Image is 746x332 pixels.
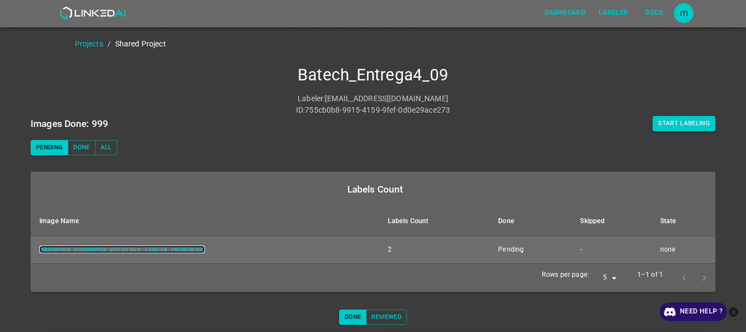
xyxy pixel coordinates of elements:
a: Labeler [592,2,635,24]
nav: breadcrumb [75,38,746,50]
button: Start Labeling [653,116,715,131]
th: State [652,207,715,236]
button: Docs [637,4,672,22]
button: Done [339,310,366,325]
button: Open settings [674,3,694,23]
h6: Images Done: 999 [31,116,108,131]
button: All [95,140,117,155]
a: trastienda_traspuerta_20250905_134014_761808.jpg [39,246,205,253]
button: Pending [31,140,68,155]
th: Image Name [31,207,379,236]
td: Pending [489,236,571,264]
p: ID : [296,104,305,116]
img: LinkedAI [60,7,126,20]
h4: Batech_Entrega4_09 [31,65,715,85]
p: Rows per page: [542,270,589,280]
a: Need Help ? [660,302,727,321]
th: Skipped [571,207,651,236]
td: none [652,236,715,264]
button: Reviewed [366,310,407,325]
p: 1–1 of 1 [637,270,663,280]
p: [EMAIL_ADDRESS][DOMAIN_NAME] [325,93,448,104]
td: 2 [379,236,490,264]
th: Done [489,207,571,236]
a: Dashboard [538,2,592,24]
li: / [108,38,111,50]
td: - [571,236,651,264]
button: Dashboard [540,4,590,22]
p: Labeler : [298,93,325,104]
button: Labeler [594,4,632,22]
button: Done [68,140,95,155]
button: close-help [727,302,741,321]
div: Labels Count [39,182,711,197]
div: 5 [594,271,620,286]
a: Projects [75,39,103,48]
th: Labels Count [379,207,490,236]
p: 755cb0b8-9915-4159-9fef-0d0e29ace273 [305,104,450,116]
div: m [674,3,694,23]
p: Shared Project [115,38,166,50]
a: Docs [635,2,674,24]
